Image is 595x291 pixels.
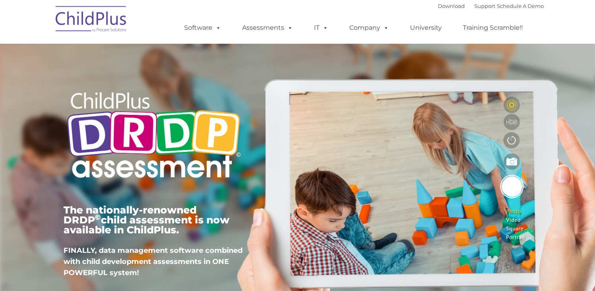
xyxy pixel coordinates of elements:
[497,3,544,9] a: Schedule A Demo
[438,3,544,9] font: |
[64,81,244,191] img: Copyright - DRDP Logo Light
[234,20,301,36] a: Assessments
[95,213,101,222] sup: ©
[176,20,229,36] a: Software
[306,20,336,36] a: IT
[64,204,229,236] span: The nationally-renowned DRDP child assessment is now available in ChildPlus.
[52,0,131,40] img: ChildPlus by Procare Solutions
[341,20,397,36] a: Company
[438,3,465,9] a: Download
[474,3,495,9] a: Support
[64,246,243,277] span: FINALLY, data management software combined with child development assessments in ONE POWERFUL sys...
[455,20,531,36] a: Training Scramble!!
[402,20,450,36] a: University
